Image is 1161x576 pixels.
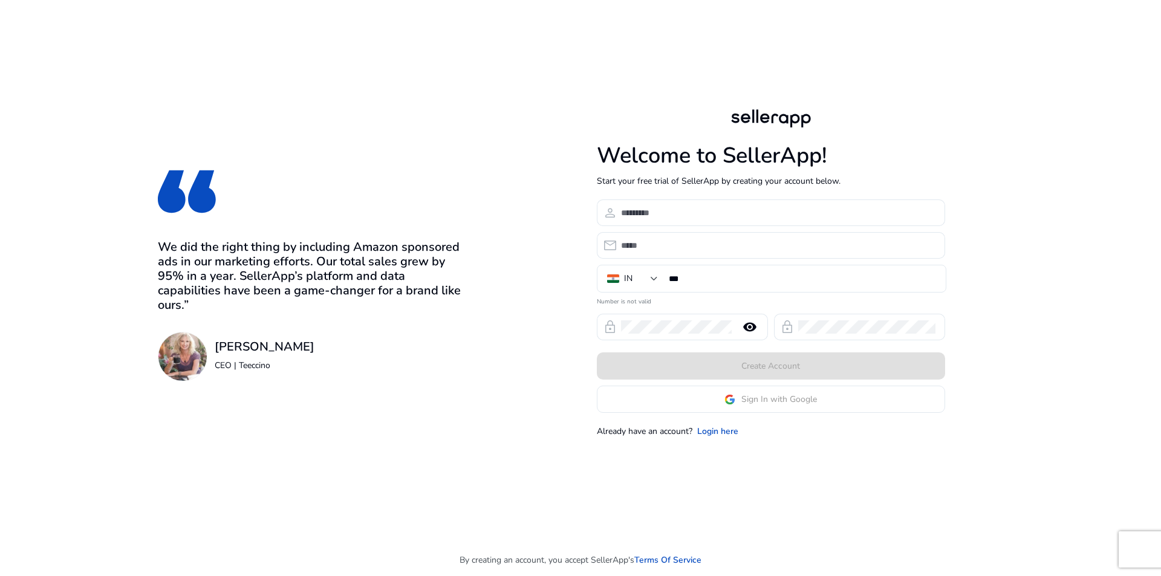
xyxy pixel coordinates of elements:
[603,238,617,253] span: email
[597,425,692,438] p: Already have an account?
[597,143,945,169] h1: Welcome to SellerApp!
[215,340,314,354] h3: [PERSON_NAME]
[597,294,945,306] mat-error: Number is not valid
[158,240,467,312] h3: We did the right thing by including Amazon sponsored ads in our marketing efforts. Our total sale...
[624,272,633,285] div: IN
[697,425,738,438] a: Login here
[603,320,617,334] span: lock
[597,175,945,187] p: Start your free trial of SellerApp by creating your account below.
[215,359,314,372] p: CEO | Teeccino
[603,205,617,220] span: person
[780,320,795,334] span: lock
[735,320,764,334] mat-icon: remove_red_eye
[634,554,701,566] a: Terms Of Service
